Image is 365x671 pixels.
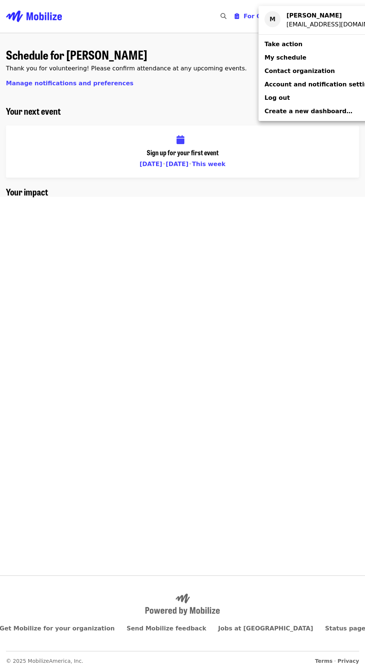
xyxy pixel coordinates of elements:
[286,12,342,19] strong: [PERSON_NAME]
[264,54,306,61] span: My schedule
[264,41,302,48] span: Take action
[264,67,335,74] span: Contact organization
[264,94,290,101] span: Log out
[264,108,352,115] span: Create a new dashboard…
[264,11,280,27] div: M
